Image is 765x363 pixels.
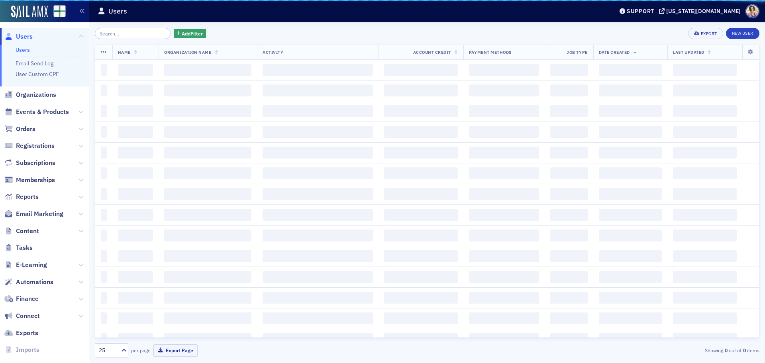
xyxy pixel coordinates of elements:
[4,329,38,337] a: Exports
[108,6,127,16] h1: Users
[384,84,458,96] span: ‌
[16,278,53,286] span: Automations
[550,167,587,179] span: ‌
[469,312,539,324] span: ‌
[263,188,373,200] span: ‌
[16,32,33,41] span: Users
[4,125,35,133] a: Orders
[164,250,251,262] span: ‌
[164,126,251,138] span: ‌
[673,209,737,221] span: ‌
[164,167,251,179] span: ‌
[599,105,662,117] span: ‌
[469,230,539,241] span: ‌
[384,147,458,159] span: ‌
[263,64,373,76] span: ‌
[469,126,539,138] span: ‌
[164,271,251,283] span: ‌
[101,333,107,345] span: ‌
[673,271,737,283] span: ‌
[4,243,33,252] a: Tasks
[599,292,662,304] span: ‌
[4,210,63,218] a: Email Marketing
[673,167,737,179] span: ‌
[263,84,373,96] span: ‌
[745,4,759,18] span: Profile
[263,209,373,221] span: ‌
[4,176,55,184] a: Memberships
[16,108,69,116] span: Events & Products
[550,105,587,117] span: ‌
[673,333,737,345] span: ‌
[16,141,55,150] span: Registrations
[101,84,107,96] span: ‌
[4,108,69,116] a: Events & Products
[118,188,153,200] span: ‌
[469,167,539,179] span: ‌
[11,6,48,18] a: SailAMX
[384,271,458,283] span: ‌
[4,32,33,41] a: Users
[95,28,171,39] input: Search…
[118,49,131,55] span: Name
[469,333,539,345] span: ‌
[16,192,39,201] span: Reports
[16,312,40,320] span: Connect
[48,5,66,19] a: View Homepage
[384,312,458,324] span: ‌
[164,84,251,96] span: ‌
[164,188,251,200] span: ‌
[550,333,587,345] span: ‌
[469,64,539,76] span: ‌
[723,347,729,354] strong: 0
[16,261,47,269] span: E-Learning
[263,250,373,262] span: ‌
[101,209,107,221] span: ‌
[263,292,373,304] span: ‌
[550,209,587,221] span: ‌
[101,271,107,283] span: ‌
[599,167,662,179] span: ‌
[469,292,539,304] span: ‌
[469,84,539,96] span: ‌
[16,46,30,53] a: Users
[599,84,662,96] span: ‌
[469,147,539,159] span: ‌
[118,292,153,304] span: ‌
[4,294,39,303] a: Finance
[16,345,39,354] span: Imports
[164,49,211,55] span: Organization Name
[16,176,55,184] span: Memberships
[550,147,587,159] span: ‌
[384,64,458,76] span: ‌
[16,90,56,99] span: Organizations
[599,333,662,345] span: ‌
[118,167,153,179] span: ‌
[153,344,198,357] button: Export Page
[673,84,737,96] span: ‌
[263,271,373,283] span: ‌
[673,250,737,262] span: ‌
[263,167,373,179] span: ‌
[469,49,512,55] span: Payment Methods
[118,250,153,262] span: ‌
[118,230,153,241] span: ‌
[673,292,737,304] span: ‌
[164,147,251,159] span: ‌
[688,28,723,39] button: Export
[118,105,153,117] span: ‌
[263,147,373,159] span: ‌
[673,64,737,76] span: ‌
[673,147,737,159] span: ‌
[469,250,539,262] span: ‌
[469,271,539,283] span: ‌
[101,126,107,138] span: ‌
[550,126,587,138] span: ‌
[4,141,55,150] a: Registrations
[550,312,587,324] span: ‌
[4,90,56,99] a: Organizations
[263,126,373,138] span: ‌
[384,126,458,138] span: ‌
[53,5,66,18] img: SailAMX
[101,230,107,241] span: ‌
